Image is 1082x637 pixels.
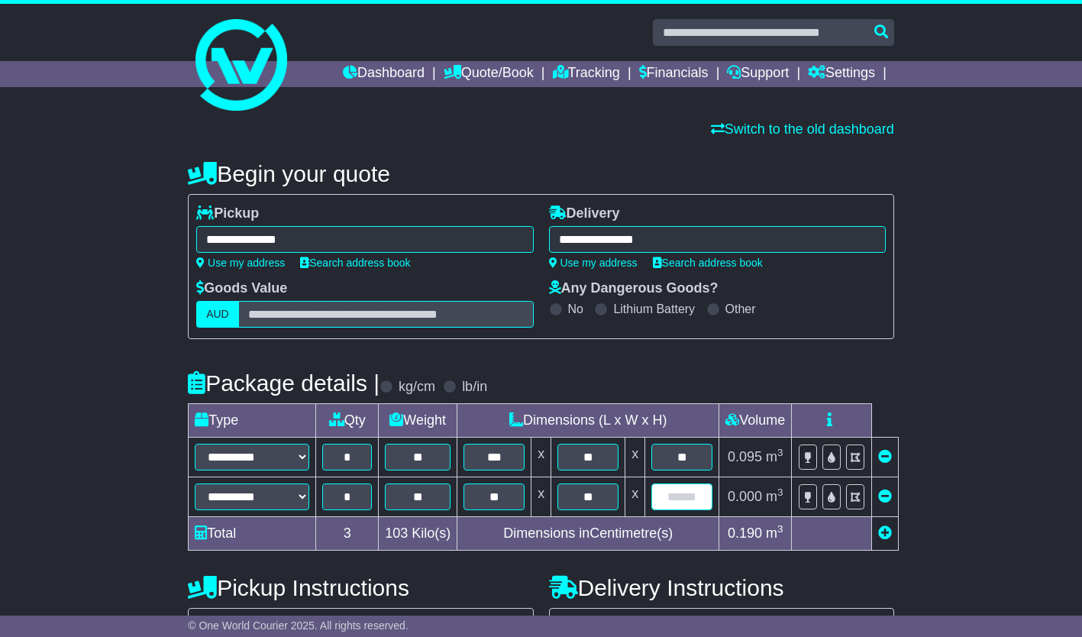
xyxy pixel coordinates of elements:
label: Lithium Battery [613,302,695,316]
span: © One World Courier 2025. All rights reserved. [188,619,409,632]
td: Volume [719,404,792,438]
a: Financials [639,61,709,87]
label: kg/cm [399,379,435,396]
span: m [766,525,783,541]
a: Remove this item [878,489,892,504]
td: Kilo(s) [379,517,457,551]
a: Support [727,61,789,87]
h4: Pickup Instructions [188,575,533,600]
label: AUD [196,301,239,328]
td: Type [189,404,316,438]
a: Dashboard [343,61,425,87]
sup: 3 [777,487,783,498]
a: Switch to the old dashboard [711,121,894,137]
a: Remove this item [878,449,892,464]
sup: 3 [777,523,783,535]
span: 0.095 [728,449,762,464]
a: Quote/Book [444,61,534,87]
a: Tracking [553,61,620,87]
td: x [625,477,645,517]
sup: 3 [777,447,783,458]
a: Use my address [196,257,285,269]
a: Search address book [653,257,763,269]
a: Add new item [878,525,892,541]
td: Total [189,517,316,551]
label: Other [725,302,756,316]
span: m [766,449,783,464]
td: Qty [316,404,379,438]
label: Any Dangerous Goods? [549,280,719,297]
label: Pickup [196,205,259,222]
label: lb/in [462,379,487,396]
td: Dimensions (L x W x H) [457,404,719,438]
a: Use my address [549,257,638,269]
td: x [531,477,551,517]
td: Weight [379,404,457,438]
td: Dimensions in Centimetre(s) [457,517,719,551]
span: m [766,489,783,504]
label: Goods Value [196,280,287,297]
td: x [625,438,645,477]
td: 3 [316,517,379,551]
td: x [531,438,551,477]
a: Settings [808,61,875,87]
h4: Delivery Instructions [549,575,894,600]
label: Delivery [549,205,620,222]
h4: Begin your quote [188,161,894,186]
label: No [568,302,583,316]
span: 103 [385,525,408,541]
span: 0.000 [728,489,762,504]
a: Search address book [300,257,410,269]
span: 0.190 [728,525,762,541]
h4: Package details | [188,370,380,396]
